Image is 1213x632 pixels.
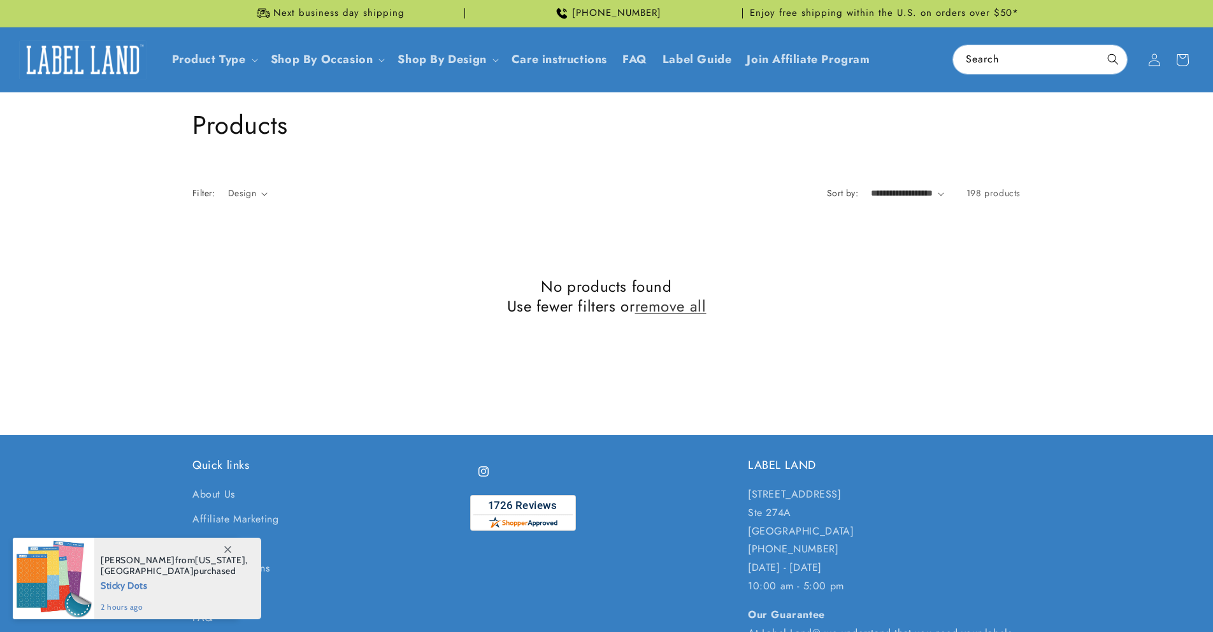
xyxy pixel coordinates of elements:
[101,555,248,577] span: from , purchased
[748,607,825,622] strong: Our Guarantee
[747,52,870,67] span: Join Affiliate Program
[192,532,213,557] a: Blog
[19,40,147,80] img: Label Land
[271,52,373,67] span: Shop By Occasion
[615,45,655,75] a: FAQ
[748,485,1021,596] p: [STREET_ADDRESS] Ste 274A [GEOGRAPHIC_DATA] [PHONE_NUMBER] [DATE] - [DATE] 10:00 am - 5:00 pm
[635,296,707,316] a: remove all
[739,45,877,75] a: Join Affiliate Program
[398,51,486,68] a: Shop By Design
[748,458,1021,473] h2: LABEL LAND
[663,52,732,67] span: Label Guide
[263,45,391,75] summary: Shop By Occasion
[750,7,1019,20] span: Enjoy free shipping within the U.S. on orders over $50*
[192,507,278,532] a: Affiliate Marketing
[192,458,465,473] h2: Quick links
[101,554,175,566] span: [PERSON_NAME]
[192,485,235,507] a: About Us
[655,45,740,75] a: Label Guide
[622,52,647,67] span: FAQ
[827,187,858,199] label: Sort by:
[195,554,245,566] span: [US_STATE]
[172,51,246,68] a: Product Type
[192,187,215,200] h2: Filter:
[101,565,194,577] span: [GEOGRAPHIC_DATA]
[164,45,263,75] summary: Product Type
[228,187,256,199] span: Design
[390,45,503,75] summary: Shop By Design
[966,187,1021,199] span: 198 products
[572,7,661,20] span: [PHONE_NUMBER]
[228,187,268,200] summary: Design (0 selected)
[512,52,607,67] span: Care instructions
[1099,45,1127,73] button: Search
[15,35,152,84] a: Label Land
[504,45,615,75] a: Care instructions
[192,276,1021,316] h2: No products found Use fewer filters or
[273,7,405,20] span: Next business day shipping
[192,108,1021,141] h1: Products
[470,495,576,531] img: Customer Reviews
